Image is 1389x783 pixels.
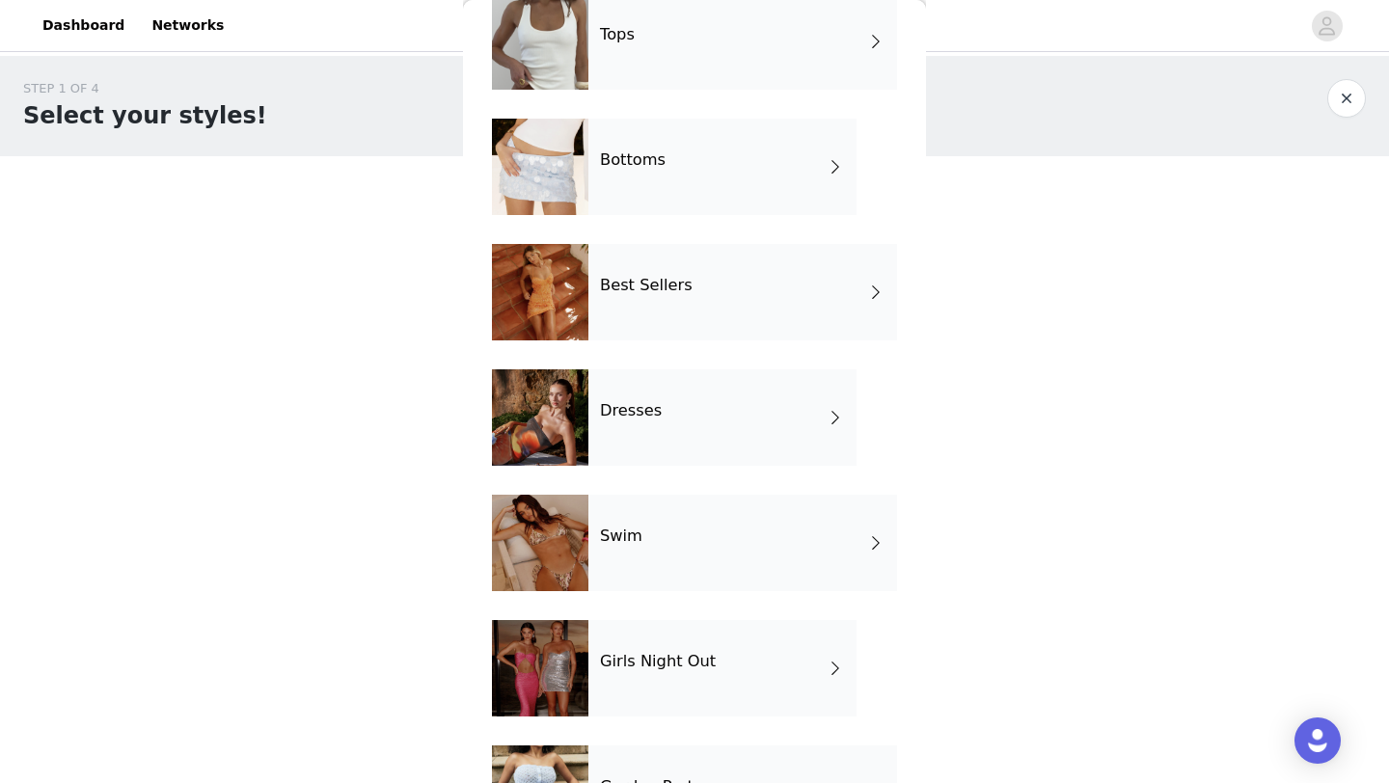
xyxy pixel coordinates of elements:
[31,4,136,47] a: Dashboard
[600,277,693,294] h4: Best Sellers
[140,4,235,47] a: Networks
[23,98,267,133] h1: Select your styles!
[1318,11,1336,41] div: avatar
[600,527,642,545] h4: Swim
[600,653,716,670] h4: Girls Night Out
[600,151,666,169] h4: Bottoms
[600,402,662,419] h4: Dresses
[1294,717,1341,764] div: Open Intercom Messenger
[23,79,267,98] div: STEP 1 OF 4
[600,26,635,43] h4: Tops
